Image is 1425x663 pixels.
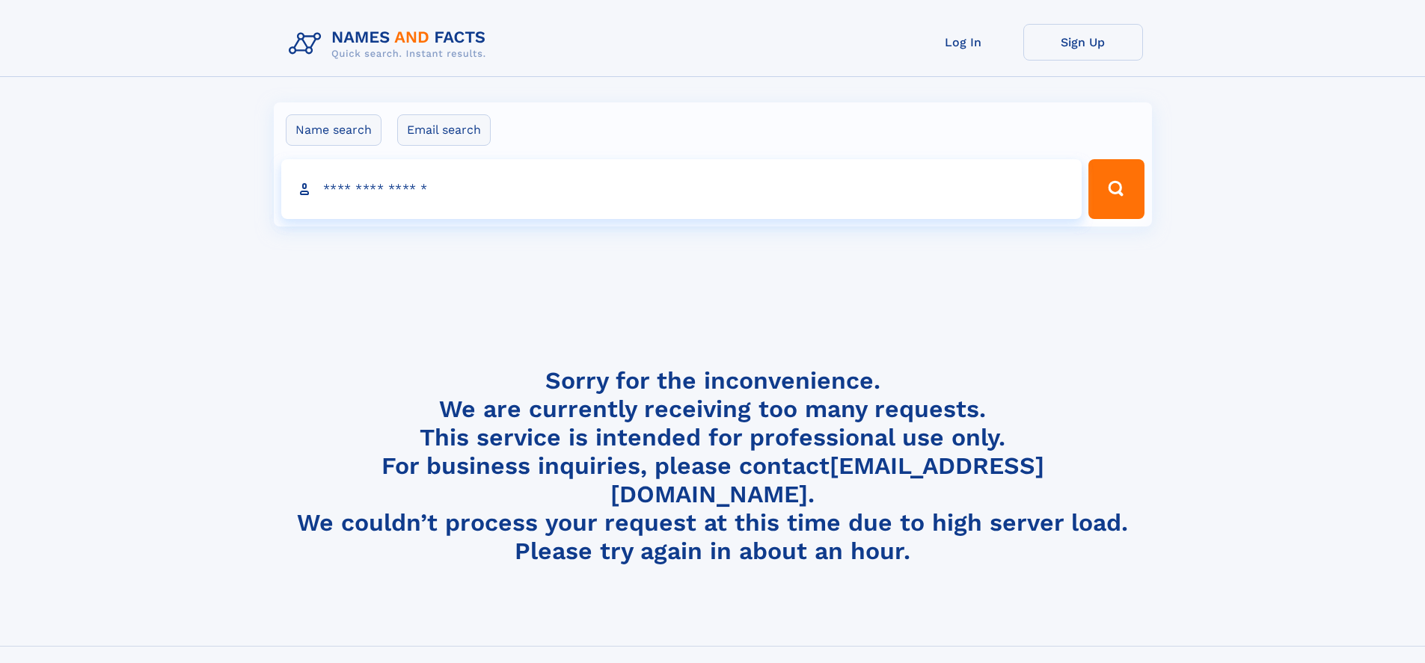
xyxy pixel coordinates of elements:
[281,159,1082,219] input: search input
[1023,24,1143,61] a: Sign Up
[610,451,1044,508] a: [EMAIL_ADDRESS][DOMAIN_NAME]
[283,366,1143,566] h4: Sorry for the inconvenience. We are currently receiving too many requests. This service is intend...
[1088,159,1144,219] button: Search Button
[286,114,381,146] label: Name search
[397,114,491,146] label: Email search
[283,24,498,64] img: Logo Names and Facts
[904,24,1023,61] a: Log In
